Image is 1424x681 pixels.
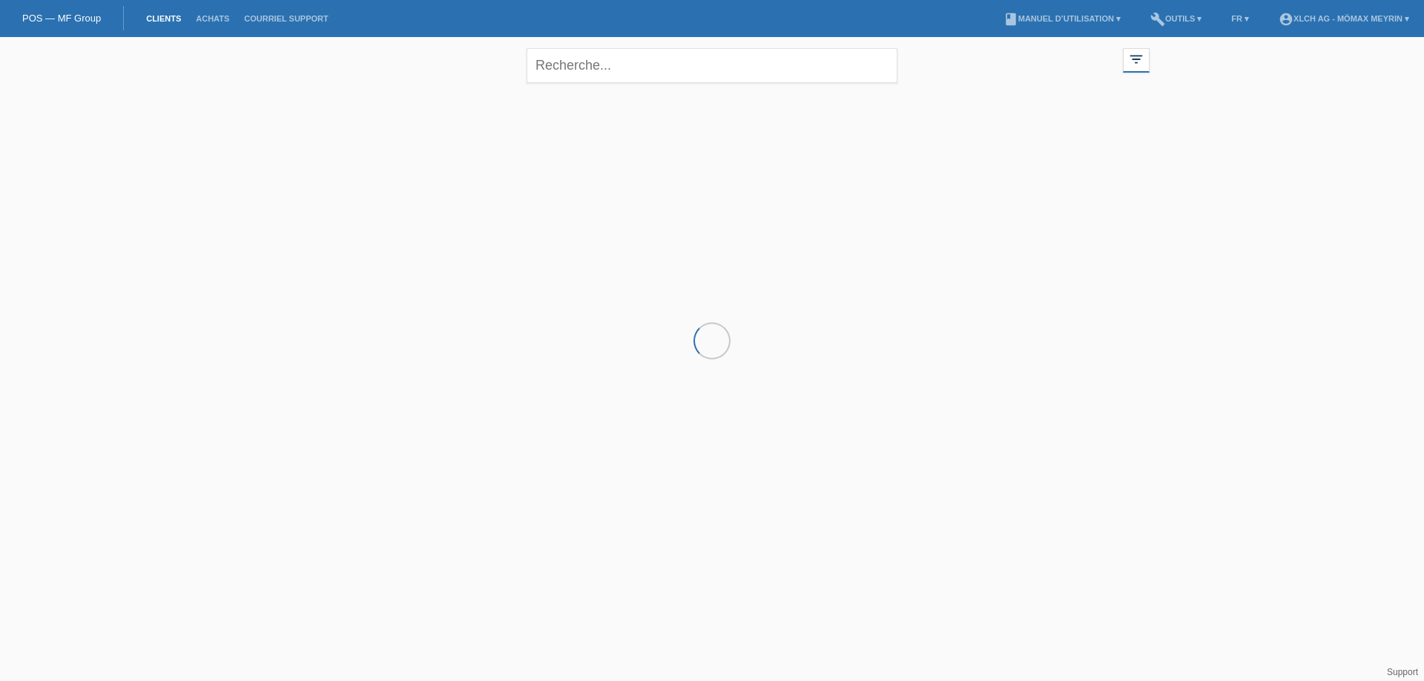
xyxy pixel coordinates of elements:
a: bookManuel d’utilisation ▾ [996,14,1128,23]
a: account_circleXLCH AG - Mömax Meyrin ▾ [1271,14,1417,23]
a: Achats [188,14,237,23]
a: Courriel Support [237,14,335,23]
input: Recherche... [527,48,897,83]
a: Support [1387,667,1418,677]
i: filter_list [1128,51,1144,67]
a: FR ▾ [1224,14,1256,23]
i: build [1150,12,1165,27]
a: buildOutils ▾ [1143,14,1209,23]
a: POS — MF Group [22,13,101,24]
i: book [1003,12,1018,27]
i: account_circle [1279,12,1293,27]
a: Clients [139,14,188,23]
